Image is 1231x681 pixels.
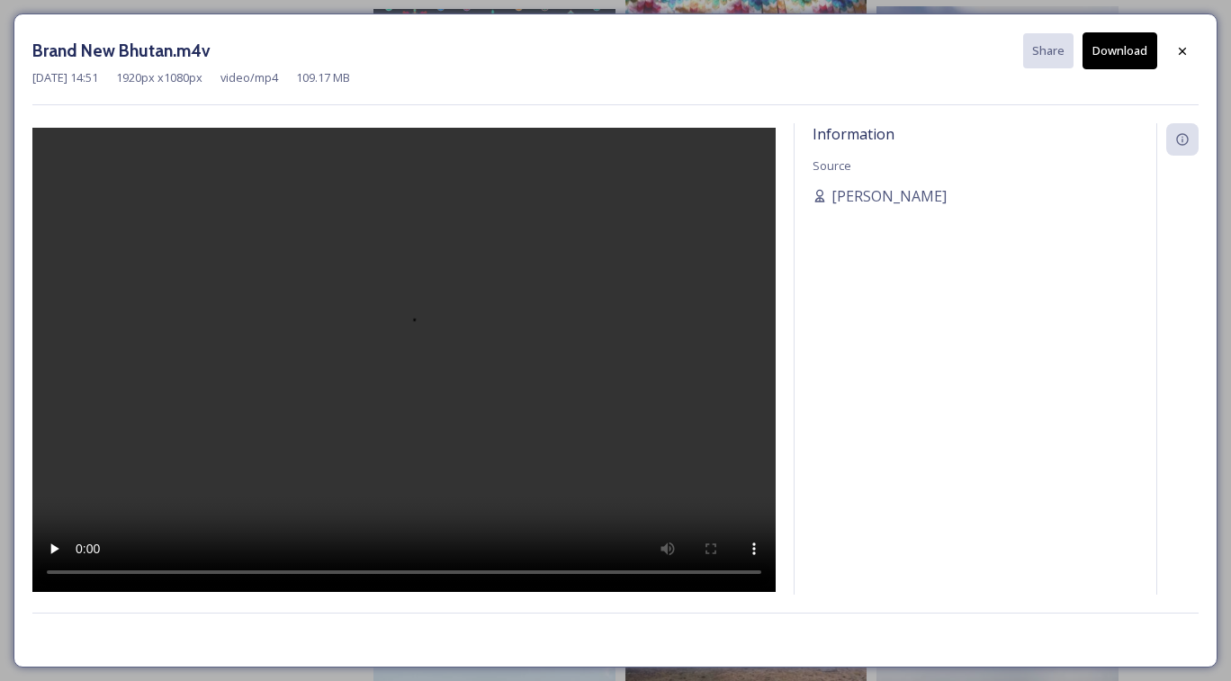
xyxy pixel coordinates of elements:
span: 109.17 MB [296,69,350,86]
span: [PERSON_NAME] [831,185,947,207]
span: [DATE] 14:51 [32,69,98,86]
span: 1920 px x 1080 px [116,69,202,86]
span: video/mp4 [220,69,278,86]
button: Download [1083,32,1157,69]
button: Share [1023,33,1074,68]
h3: Brand New Bhutan.m4v [32,38,211,64]
span: Information [813,124,894,144]
span: Source [813,157,851,174]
